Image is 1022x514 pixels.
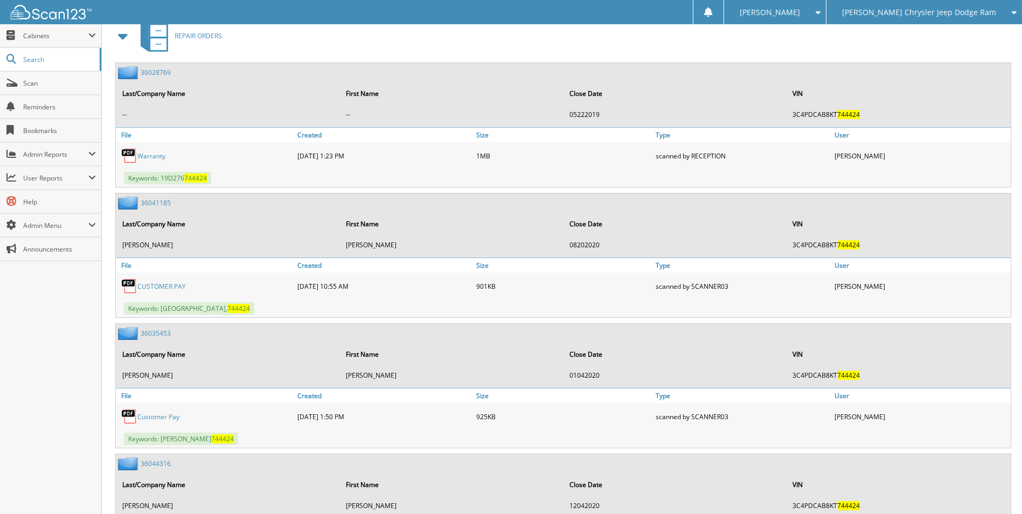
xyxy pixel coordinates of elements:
div: 925KB [474,406,652,427]
span: Cabinets [23,31,88,40]
a: Size [474,388,652,403]
a: Type [653,258,832,273]
th: Last/Company Name [117,474,339,496]
a: 36041185 [141,198,171,207]
td: 01042020 [564,366,787,384]
div: [PERSON_NAME] [832,406,1011,427]
div: [PERSON_NAME] [832,145,1011,166]
span: 744424 [837,501,860,510]
th: First Name [340,213,563,235]
th: Last/Company Name [117,82,339,105]
span: 744424 [837,371,860,380]
a: User [832,128,1011,142]
td: [PERSON_NAME] [117,236,339,254]
div: scanned by SCANNER03 [653,406,832,427]
td: 05222019 [564,106,787,123]
td: [PERSON_NAME] [117,366,339,384]
span: REPAIR ORDERS [175,31,222,40]
img: PDF.png [121,148,137,164]
a: Created [295,128,474,142]
img: PDF.png [121,408,137,425]
td: [PERSON_NAME] [340,236,563,254]
a: 36035453 [141,329,171,338]
a: Size [474,258,652,273]
th: Close Date [564,474,787,496]
a: User [832,258,1011,273]
span: 744424 [227,304,250,313]
span: [PERSON_NAME] [740,9,800,16]
th: Last/Company Name [117,213,339,235]
th: Close Date [564,213,787,235]
span: Bookmarks [23,126,96,135]
div: scanned by SCANNER03 [653,275,832,297]
span: 744424 [837,240,860,249]
a: Type [653,388,832,403]
a: User [832,388,1011,403]
td: 3C4PDCAB8KT [787,106,1010,123]
span: Admin Menu [23,221,88,230]
th: Last/Company Name [117,343,339,365]
div: [DATE] 10:55 AM [295,275,474,297]
a: CUSTOMER PAY [137,282,186,291]
span: 744424 [837,110,860,119]
th: Close Date [564,82,787,105]
a: File [116,258,295,273]
td: 3C4PDCAB8KT [787,366,1010,384]
th: VIN [787,343,1010,365]
a: Warranty [137,151,165,161]
td: [PERSON_NAME] [340,366,563,384]
a: Created [295,258,474,273]
td: 3C4PDCAB8KT [787,236,1010,254]
iframe: Chat Widget [968,462,1022,514]
div: 1MB [474,145,652,166]
a: Customer Pay [137,412,179,421]
th: First Name [340,343,563,365]
img: folder2.png [118,196,141,210]
div: 901KB [474,275,652,297]
span: Help [23,197,96,206]
span: Reminders [23,102,96,112]
th: VIN [787,82,1010,105]
img: PDF.png [121,278,137,294]
th: First Name [340,82,563,105]
span: Keywords: 19D276 [124,172,211,184]
img: scan123-logo-white.svg [11,5,92,19]
span: Keywords: [PERSON_NAME] [124,433,238,445]
a: Size [474,128,652,142]
div: [DATE] 1:23 PM [295,145,474,166]
a: 36028769 [141,68,171,77]
img: folder2.png [118,457,141,470]
span: Announcements [23,245,96,254]
th: VIN [787,474,1010,496]
div: [DATE] 1:50 PM [295,406,474,427]
span: 744424 [211,434,234,443]
span: Admin Reports [23,150,88,159]
th: First Name [340,474,563,496]
th: VIN [787,213,1010,235]
a: File [116,388,295,403]
span: 744424 [184,173,207,183]
a: 36044316 [141,459,171,468]
div: scanned by RECEPTION [653,145,832,166]
span: Keywords: [GEOGRAPHIC_DATA], [124,302,254,315]
a: Created [295,388,474,403]
a: REPAIR ORDERS [134,15,222,57]
span: Scan [23,79,96,88]
td: -- [340,106,563,123]
span: User Reports [23,173,88,183]
img: folder2.png [118,66,141,79]
a: Type [653,128,832,142]
span: Search [23,55,94,64]
th: Close Date [564,343,787,365]
span: [PERSON_NAME] Chrysler Jeep Dodge Ram [842,9,996,16]
td: 08202020 [564,236,787,254]
a: File [116,128,295,142]
img: folder2.png [118,327,141,340]
td: -- [117,106,339,123]
div: [PERSON_NAME] [832,275,1011,297]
